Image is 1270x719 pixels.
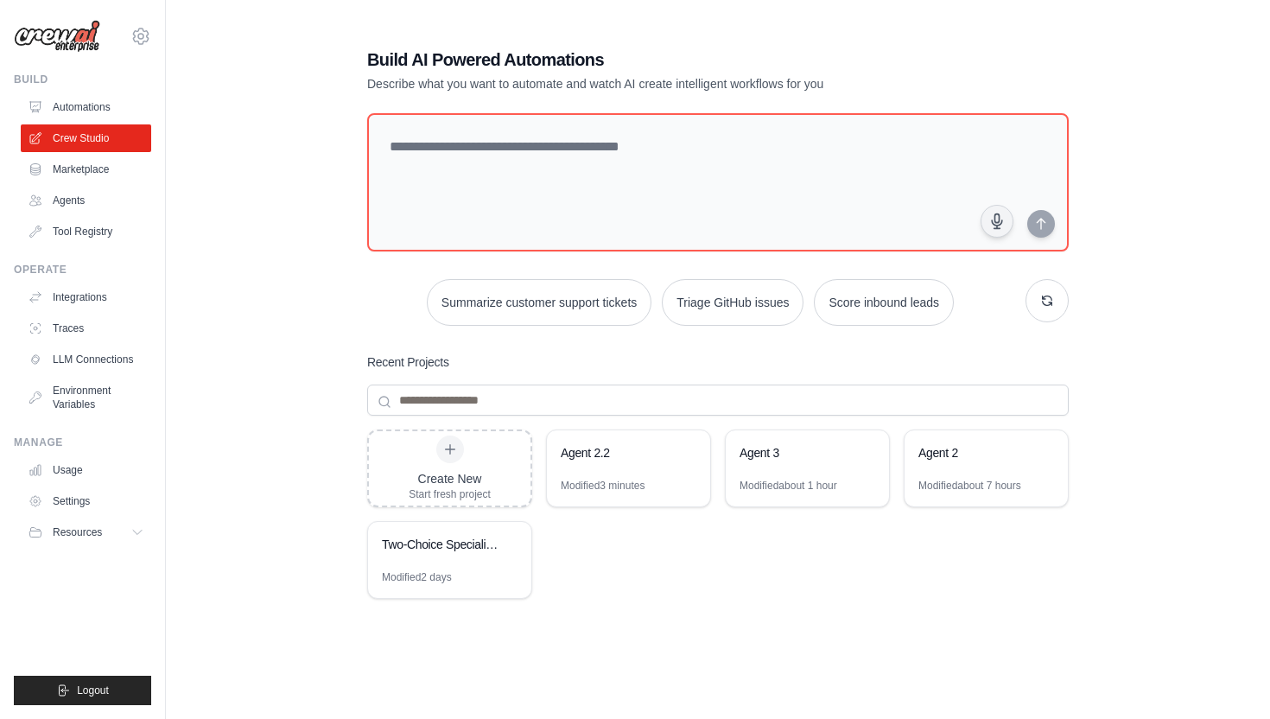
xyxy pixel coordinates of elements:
[21,487,151,515] a: Settings
[21,377,151,418] a: Environment Variables
[21,93,151,121] a: Automations
[21,156,151,183] a: Marketplace
[367,75,948,92] p: Describe what you want to automate and watch AI create intelligent workflows for you
[14,436,151,449] div: Manage
[367,353,449,371] h3: Recent Projects
[53,525,102,539] span: Resources
[382,570,452,584] div: Modified 2 days
[561,444,679,461] div: Agent 2.2
[427,279,651,326] button: Summarize customer support tickets
[367,48,948,72] h1: Build AI Powered Automations
[561,479,645,493] div: Modified 3 minutes
[981,205,1013,238] button: Click to speak your automation idea
[918,444,1037,461] div: Agent 2
[1026,279,1069,322] button: Get new suggestions
[740,479,837,493] div: Modified about 1 hour
[21,315,151,342] a: Traces
[14,20,100,53] img: Logo
[77,684,109,697] span: Logout
[21,283,151,311] a: Integrations
[21,218,151,245] a: Tool Registry
[662,279,803,326] button: Triage GitHub issues
[21,187,151,214] a: Agents
[21,456,151,484] a: Usage
[1184,636,1270,719] iframe: Chat Widget
[14,263,151,277] div: Operate
[21,346,151,373] a: LLM Connections
[14,73,151,86] div: Build
[14,676,151,705] button: Logout
[918,479,1021,493] div: Modified about 7 hours
[382,536,500,553] div: Two-Choice Specialist Workflow System
[21,124,151,152] a: Crew Studio
[21,519,151,546] button: Resources
[409,487,491,501] div: Start fresh project
[409,470,491,487] div: Create New
[814,279,954,326] button: Score inbound leads
[740,444,858,461] div: Agent 3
